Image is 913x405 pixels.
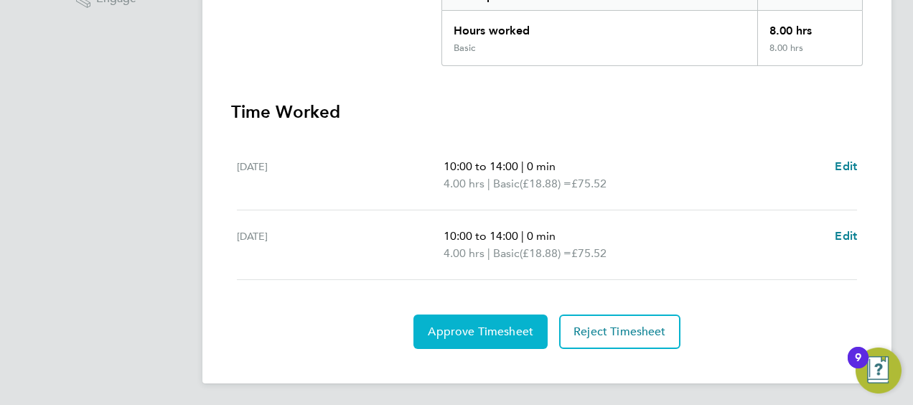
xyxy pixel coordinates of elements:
[855,358,861,376] div: 9
[487,246,490,260] span: |
[237,228,444,262] div: [DATE]
[487,177,490,190] span: |
[559,315,680,349] button: Reject Timesheet
[571,246,607,260] span: £75.52
[444,246,484,260] span: 4.00 hrs
[521,159,524,173] span: |
[442,11,757,42] div: Hours worked
[444,159,518,173] span: 10:00 to 14:00
[237,158,444,192] div: [DATE]
[835,229,857,243] span: Edit
[520,246,571,260] span: (£18.88) =
[835,158,857,175] a: Edit
[444,177,484,190] span: 4.00 hrs
[527,229,556,243] span: 0 min
[520,177,571,190] span: (£18.88) =
[856,348,902,394] button: Open Resource Center, 9 new notifications
[413,315,548,349] button: Approve Timesheet
[835,159,857,173] span: Edit
[757,42,862,65] div: 8.00 hrs
[835,228,857,245] a: Edit
[571,177,607,190] span: £75.52
[493,175,520,192] span: Basic
[231,101,863,124] h3: Time Worked
[493,245,520,262] span: Basic
[527,159,556,173] span: 0 min
[428,325,533,339] span: Approve Timesheet
[521,229,524,243] span: |
[757,11,862,42] div: 8.00 hrs
[454,42,475,54] div: Basic
[444,229,518,243] span: 10:00 to 14:00
[573,325,666,339] span: Reject Timesheet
